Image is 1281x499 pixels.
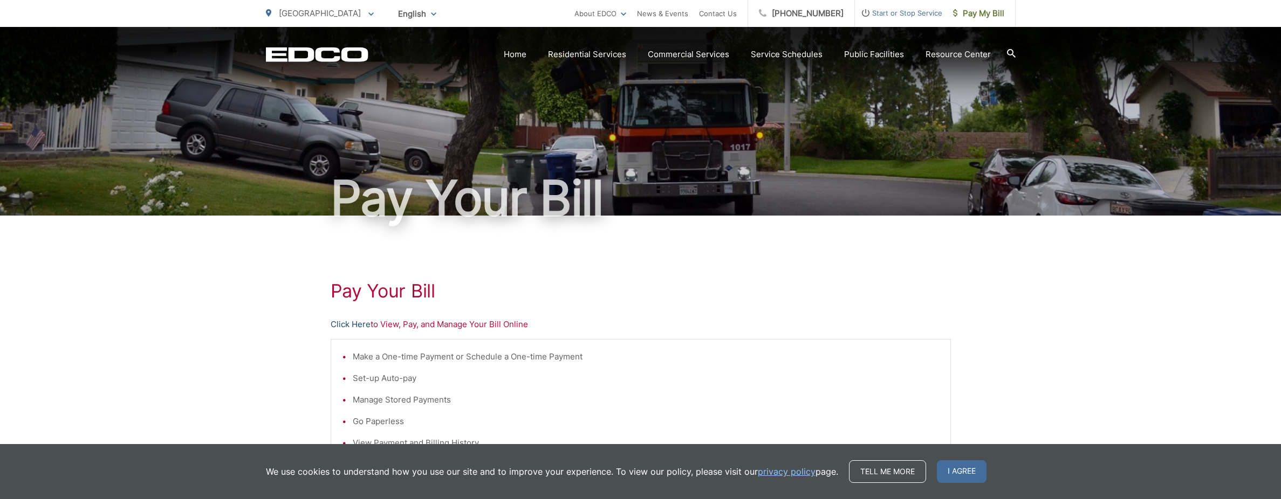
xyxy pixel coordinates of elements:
[637,7,688,20] a: News & Events
[548,48,626,61] a: Residential Services
[937,460,987,483] span: I agree
[844,48,904,61] a: Public Facilities
[331,318,371,331] a: Click Here
[699,7,737,20] a: Contact Us
[353,350,940,363] li: Make a One-time Payment or Schedule a One-time Payment
[353,372,940,385] li: Set-up Auto-pay
[331,280,951,302] h1: Pay Your Bill
[353,436,940,449] li: View Payment and Billing History
[390,4,444,23] span: English
[758,465,816,478] a: privacy policy
[574,7,626,20] a: About EDCO
[953,7,1004,20] span: Pay My Bill
[266,47,368,62] a: EDCD logo. Return to the homepage.
[353,393,940,406] li: Manage Stored Payments
[279,8,361,18] span: [GEOGRAPHIC_DATA]
[849,460,926,483] a: Tell me more
[331,318,951,331] p: to View, Pay, and Manage Your Bill Online
[926,48,991,61] a: Resource Center
[751,48,823,61] a: Service Schedules
[266,171,1016,225] h1: Pay Your Bill
[504,48,526,61] a: Home
[353,415,940,428] li: Go Paperless
[648,48,729,61] a: Commercial Services
[266,465,838,478] p: We use cookies to understand how you use our site and to improve your experience. To view our pol...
